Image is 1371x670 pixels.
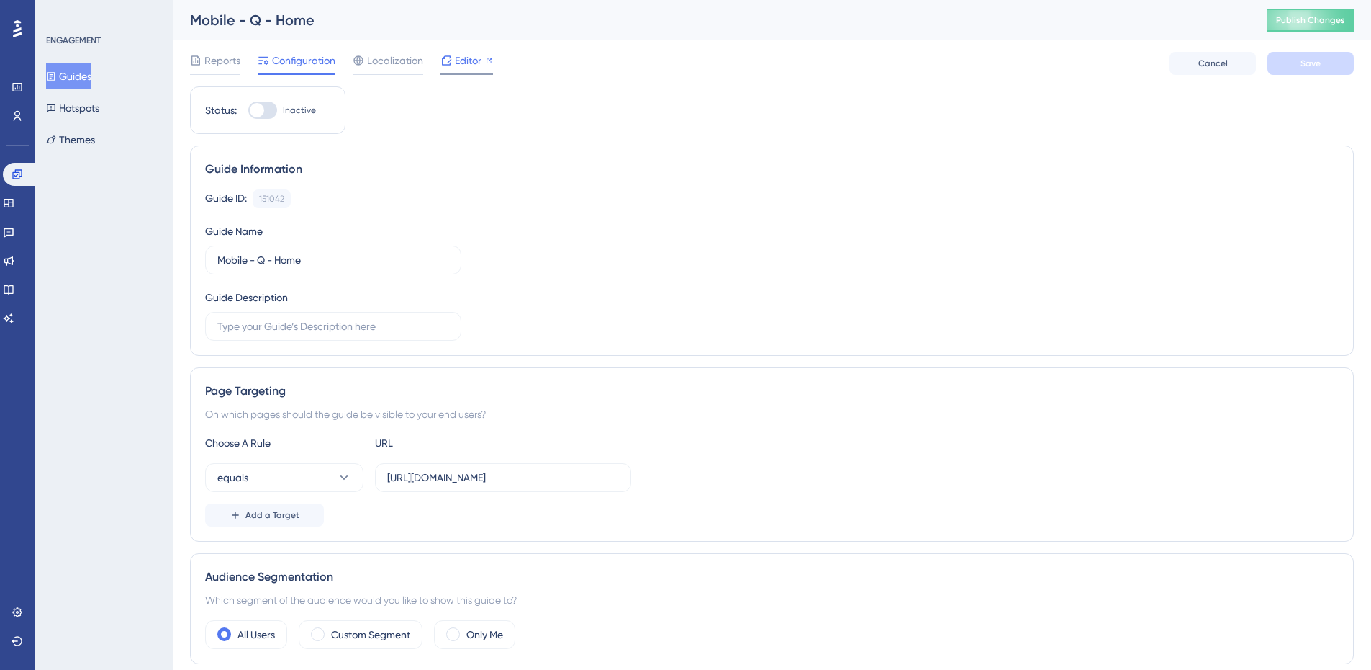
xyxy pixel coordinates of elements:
[1267,9,1354,32] button: Publish Changes
[205,383,1339,400] div: Page Targeting
[455,52,481,69] span: Editor
[204,52,240,69] span: Reports
[205,102,237,119] div: Status:
[46,35,101,46] div: ENGAGEMENT
[331,626,410,643] label: Custom Segment
[1169,52,1256,75] button: Cancel
[190,10,1231,30] div: Mobile - Q - Home
[387,470,619,486] input: yourwebsite.com/path
[205,406,1339,423] div: On which pages should the guide be visible to your end users?
[46,63,91,89] button: Guides
[272,52,335,69] span: Configuration
[205,568,1339,586] div: Audience Segmentation
[46,127,95,153] button: Themes
[259,193,284,205] div: 151042
[205,504,324,527] button: Add a Target
[205,189,247,208] div: Guide ID:
[466,626,503,643] label: Only Me
[245,509,299,521] span: Add a Target
[217,252,449,268] input: Type your Guide’s Name here
[1300,58,1321,69] span: Save
[205,289,288,306] div: Guide Description
[205,591,1339,609] div: Which segment of the audience would you like to show this guide to?
[237,626,275,643] label: All Users
[205,434,363,452] div: Choose A Rule
[375,434,533,452] div: URL
[367,52,423,69] span: Localization
[205,161,1339,178] div: Guide Information
[1276,14,1345,26] span: Publish Changes
[217,318,449,334] input: Type your Guide’s Description here
[205,223,263,240] div: Guide Name
[217,469,248,486] span: equals
[205,463,363,492] button: equals
[283,104,316,116] span: Inactive
[46,95,99,121] button: Hotspots
[1198,58,1228,69] span: Cancel
[1267,52,1354,75] button: Save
